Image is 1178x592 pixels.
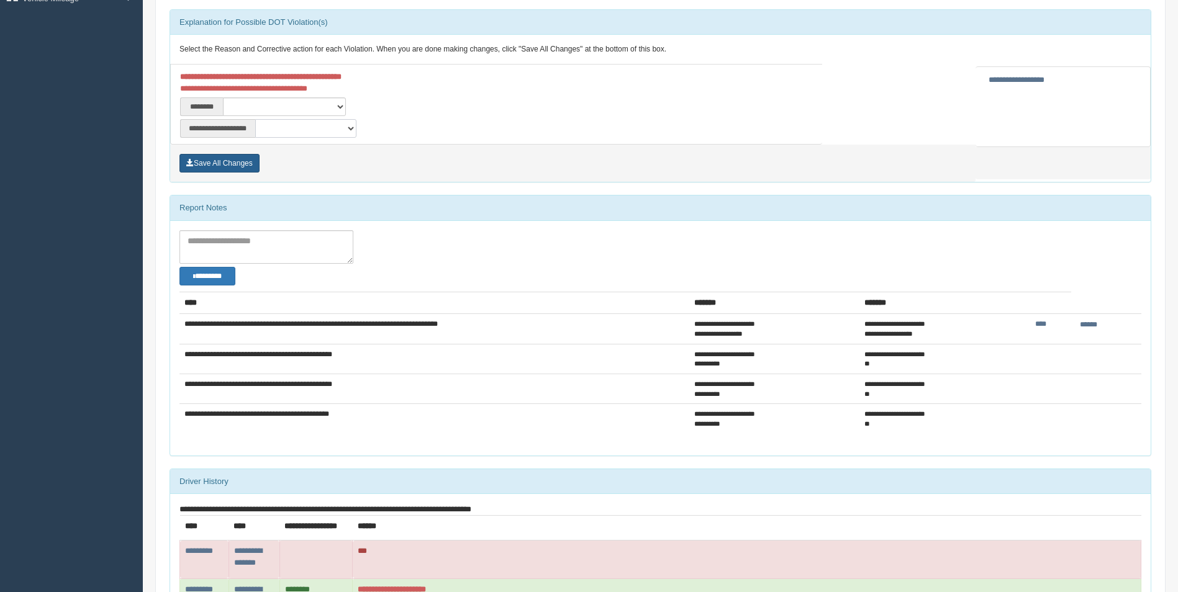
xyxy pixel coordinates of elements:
div: Select the Reason and Corrective action for each Violation. When you are done making changes, cli... [170,35,1151,65]
div: Report Notes [170,195,1151,220]
div: Explanation for Possible DOT Violation(s) [170,10,1151,35]
div: Driver History [170,469,1151,494]
button: Change Filter Options [179,267,235,285]
button: Save [179,154,260,173]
